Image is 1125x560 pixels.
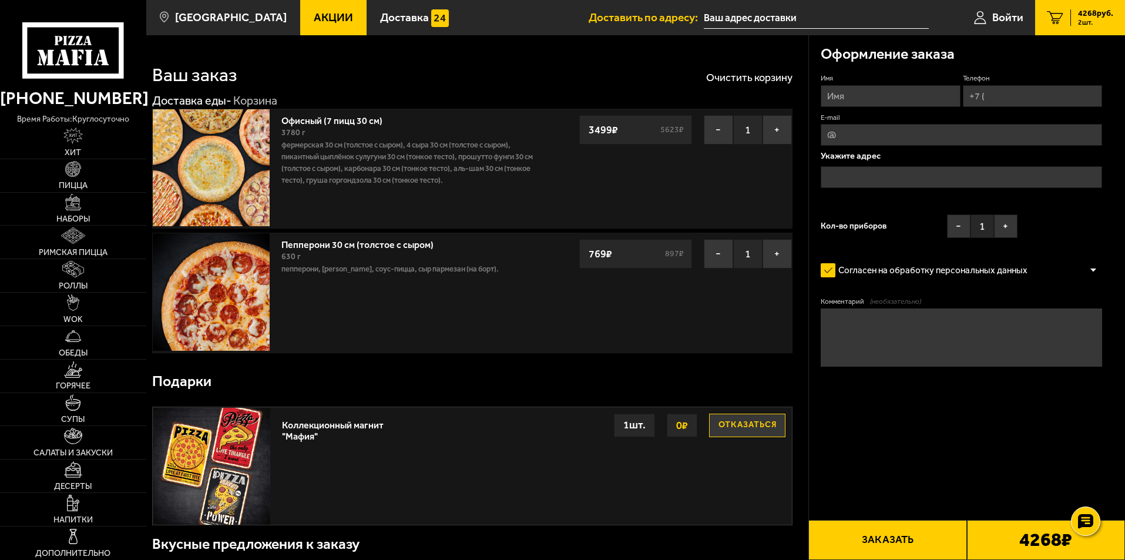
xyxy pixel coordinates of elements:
[704,7,929,29] input: Ваш адрес доставки
[35,549,110,558] span: Дополнительно
[704,239,733,269] button: −
[947,214,970,238] button: −
[821,297,1102,307] label: Комментарий
[152,93,231,108] a: Доставка еды-
[65,149,81,157] span: Хит
[153,407,792,525] a: Коллекционный магнит "Мафия"Отказаться0₽1шт.
[53,516,93,524] span: Напитки
[992,12,1023,23] span: Войти
[281,112,394,126] a: Офисный (7 пицц 30 см)
[763,115,792,145] button: +
[233,93,277,109] div: Корзина
[821,73,960,83] label: Имя
[281,139,542,186] p: Фермерская 30 см (толстое с сыром), 4 сыра 30 см (толстое с сыром), Пикантный цыплёнок сулугуни 3...
[659,126,686,134] s: 5623 ₽
[614,414,655,437] div: 1 шт.
[281,252,301,261] span: 630 г
[1078,19,1113,26] span: 2 шт.
[175,12,287,23] span: [GEOGRAPHIC_DATA]
[733,239,763,269] span: 1
[821,124,1102,146] input: @
[281,128,305,138] span: 3780 г
[282,414,391,442] div: Коллекционный магнит "Мафия"
[733,115,763,145] span: 1
[673,414,691,437] strong: 0 ₽
[281,263,542,275] p: пепперони, [PERSON_NAME], соус-пицца, сыр пармезан (на борт).
[33,449,113,457] span: Салаты и закуски
[706,72,792,83] button: Очистить корзину
[39,249,108,257] span: Римская пицца
[586,243,615,265] strong: 769 ₽
[821,222,886,230] span: Кол-во приборов
[586,119,621,141] strong: 3499 ₽
[589,12,704,23] span: Доставить по адресу:
[1078,9,1113,18] span: 4268 руб.
[56,382,90,390] span: Горячее
[970,214,994,238] span: 1
[61,415,85,424] span: Супы
[431,9,449,27] img: 15daf4d41897b9f0e9f617042186c801.svg
[59,182,88,190] span: Пицца
[59,282,88,290] span: Роллы
[808,520,966,560] button: Заказать
[380,12,429,23] span: Доставка
[281,236,445,250] a: Пепперони 30 см (толстое с сыром)
[663,250,686,258] s: 897 ₽
[963,85,1102,107] input: +7 (
[963,73,1102,83] label: Телефон
[821,113,1102,123] label: E-mail
[59,349,88,357] span: Обеды
[152,537,360,552] h3: Вкусные предложения к заказу
[704,115,733,145] button: −
[709,414,785,437] button: Отказаться
[1019,531,1072,549] b: 4268 ₽
[821,152,1102,160] p: Укажите адрес
[152,66,237,85] h1: Ваш заказ
[56,215,90,223] span: Наборы
[821,259,1039,282] label: Согласен на обработку персональных данных
[870,297,921,307] span: (необязательно)
[763,239,792,269] button: +
[54,482,92,491] span: Десерты
[63,316,83,324] span: WOK
[994,214,1017,238] button: +
[314,12,353,23] span: Акции
[821,85,960,107] input: Имя
[821,47,955,62] h3: Оформление заказа
[152,374,211,389] h3: Подарки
